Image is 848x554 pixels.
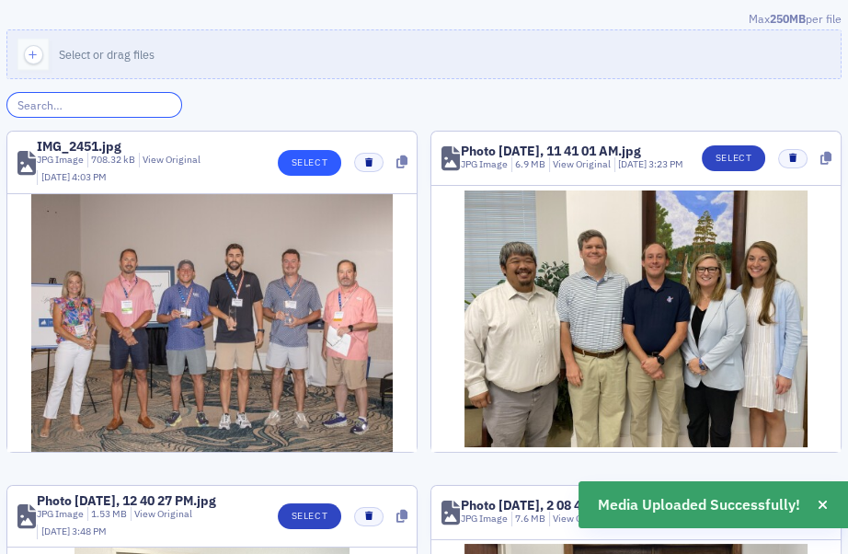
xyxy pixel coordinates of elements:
[6,29,842,79] button: Select or drag files
[598,494,800,516] span: Media Uploaded Successfully!
[511,512,546,526] div: 7.6 MB
[461,144,641,157] div: Photo [DATE], 11 41 01 AM.jpg
[6,10,842,30] div: Max per file
[648,157,683,170] span: 3:23 PM
[37,507,84,522] div: JPG Image
[461,157,508,172] div: JPG Image
[553,512,611,525] a: View Original
[461,512,508,526] div: JPG Image
[461,499,633,512] div: Photo [DATE], 2 08 44 PM.jpg
[41,170,72,183] span: [DATE]
[143,153,201,166] a: View Original
[134,507,192,520] a: View Original
[770,11,806,26] span: 250MB
[41,525,72,537] span: [DATE]
[702,145,765,171] button: Select
[87,507,128,522] div: 1.53 MB
[6,92,182,118] input: Search…
[72,525,107,537] span: 3:48 PM
[87,153,136,167] div: 708.32 kB
[618,157,648,170] span: [DATE]
[37,153,84,167] div: JPG Image
[37,494,216,507] div: Photo [DATE], 12 40 27 PM.jpg
[511,157,546,172] div: 6.9 MB
[278,503,341,529] button: Select
[553,157,611,170] a: View Original
[37,140,121,153] div: IMG_2451.jpg
[278,150,341,176] button: Select
[72,170,107,183] span: 4:03 PM
[59,47,155,62] span: Select or drag files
